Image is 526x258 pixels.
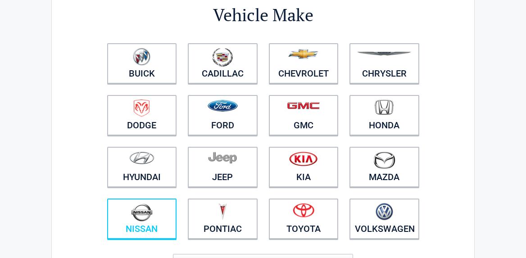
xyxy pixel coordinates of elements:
[269,147,339,187] a: Kia
[107,43,177,84] a: Buick
[373,151,395,169] img: mazda
[212,48,233,67] img: cadillac
[349,199,419,239] a: Volkswagen
[131,203,153,222] img: nissan
[101,4,425,27] h2: Vehicle Make
[288,49,318,59] img: chevrolet
[107,199,177,239] a: Nissan
[218,203,227,220] img: pontiac
[349,95,419,136] a: Honda
[375,100,394,115] img: honda
[269,43,339,84] a: Chevrolet
[208,151,237,164] img: jeep
[269,95,339,136] a: GMC
[349,147,419,187] a: Mazda
[107,95,177,136] a: Dodge
[188,95,258,136] a: Ford
[133,48,150,66] img: buick
[134,100,150,117] img: dodge
[188,147,258,187] a: Jeep
[188,199,258,239] a: Pontiac
[107,147,177,187] a: Hyundai
[289,151,317,166] img: kia
[188,43,258,84] a: Cadillac
[349,43,419,84] a: Chrysler
[357,52,412,56] img: chrysler
[129,151,154,164] img: hyundai
[269,199,339,239] a: Toyota
[287,102,320,109] img: gmc
[208,100,238,112] img: ford
[293,203,314,217] img: toyota
[376,203,393,221] img: volkswagen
